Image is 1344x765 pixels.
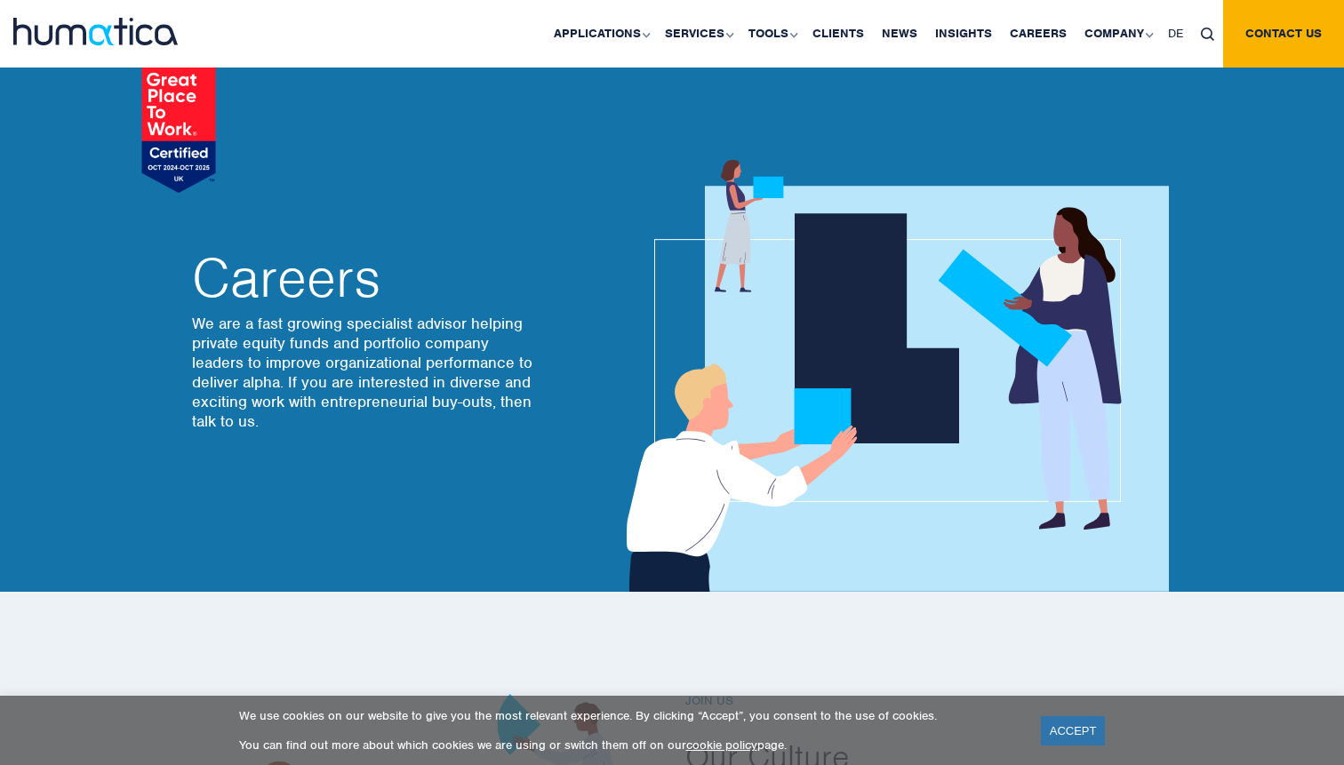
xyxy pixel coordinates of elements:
p: We use cookies on our website to give you the most relevant experience. By clicking “Accept”, you... [239,708,1019,723]
img: logo [13,18,178,45]
img: search_icon [1201,28,1214,41]
a: ACCEPT [1041,716,1106,745]
p: We are a fast growing specialist advisor helping private equity funds and portfolio company leade... [192,314,539,431]
span: DE [1168,26,1183,41]
a: cookie policy [686,737,757,753]
img: about_banner1 [610,160,1169,592]
h2: Careers [192,251,539,305]
h6: Join us [685,694,1165,709]
p: You can find out more about which cookies we are using or switch them off on our page. [239,737,1019,753]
